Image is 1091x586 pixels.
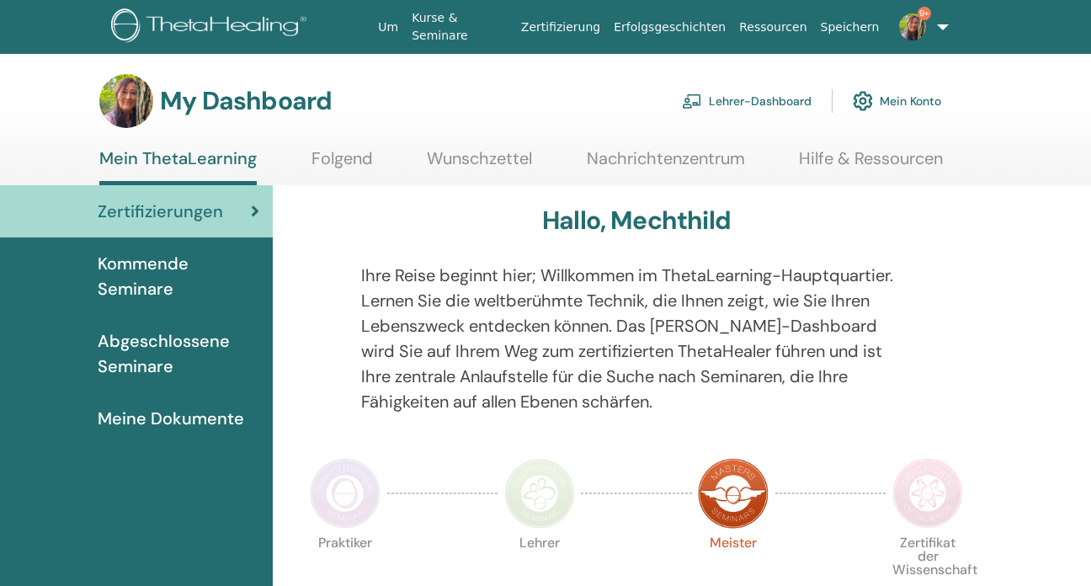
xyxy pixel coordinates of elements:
[918,7,931,20] span: 9+
[98,251,259,301] span: Kommende Seminare
[682,83,812,120] a: Lehrer-Dashboard
[698,458,769,529] img: Master
[311,148,373,181] a: Folgend
[853,87,873,115] img: cog.svg
[371,12,405,43] a: Um
[799,148,943,181] a: Hilfe & Ressourcen
[587,148,745,181] a: Nachrichtenzentrum
[504,458,575,529] img: Instructor
[682,93,702,109] img: chalkboard-teacher.svg
[892,458,963,529] img: Certificate of Science
[514,12,607,43] a: Zertifizierung
[361,263,913,414] p: Ihre Reise beginnt hier; Willkommen im ThetaLearning-Hauptquartier. Lernen Sie die weltberühmte T...
[853,83,941,120] a: Mein Konto
[98,199,223,224] span: Zertifizierungen
[732,12,813,43] a: Ressourcen
[427,148,532,181] a: Wunschzettel
[310,458,381,529] img: Practitioner
[98,328,259,379] span: Abgeschlossene Seminare
[405,3,514,51] a: Kurse & Seminare
[814,12,886,43] a: Speichern
[160,86,332,116] h3: My Dashboard
[98,406,244,431] span: Meine Dokumente
[899,13,926,40] img: default.jpg
[99,148,257,185] a: Mein ThetaLearning
[111,8,312,46] img: logo.png
[607,12,732,43] a: Erfolgsgeschichten
[542,205,731,236] h3: Hallo, Mechthild
[99,74,153,128] img: default.jpg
